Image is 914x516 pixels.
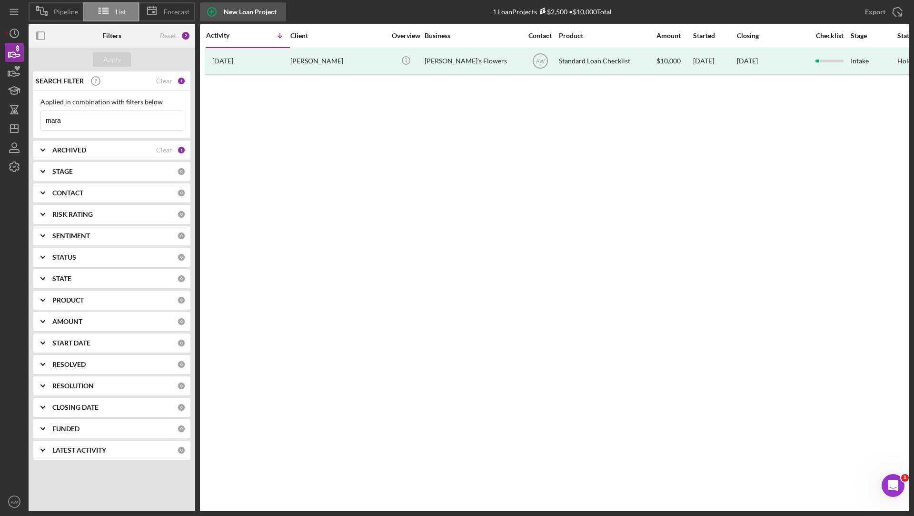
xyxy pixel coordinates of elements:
div: Client [290,32,386,40]
div: Product [559,32,654,40]
b: AMOUNT [52,318,82,325]
div: 0 [177,274,186,283]
b: STATUS [52,253,76,261]
div: Checklist [809,32,850,40]
div: Amount [656,32,692,40]
div: Clear [156,77,172,85]
b: RESOLUTION [52,382,94,390]
div: 1 [177,77,186,85]
time: 2025-05-07 21:46 [212,57,233,65]
div: [PERSON_NAME]'s Flowers [425,49,520,74]
div: $2,500 [537,8,567,16]
div: 0 [177,210,186,219]
div: 0 [177,339,186,347]
span: 1 [901,474,909,482]
div: 0 [177,382,186,390]
div: 1 [177,146,186,154]
div: Overview [388,32,424,40]
div: 0 [177,167,186,176]
div: [DATE] [737,57,758,65]
div: 0 [177,317,186,326]
b: STAGE [52,168,73,175]
b: LATEST ACTIVITY [52,446,106,454]
div: Export [865,2,885,21]
div: 0 [177,296,186,304]
div: Started [693,32,736,40]
div: Contact [522,32,558,40]
b: CLOSING DATE [52,404,99,411]
div: New Loan Project [224,2,277,21]
b: STATE [52,275,71,283]
text: AW [10,499,18,505]
text: AW [536,58,545,65]
button: New Loan Project [200,2,286,21]
div: 0 [177,425,186,433]
div: 0 [177,446,186,455]
div: Apply [103,52,121,67]
iframe: Intercom live chat [882,474,904,497]
div: Stage [851,32,896,40]
div: 0 [177,232,186,240]
div: 1 Loan Projects • $10,000 Total [493,8,612,16]
div: 0 [177,253,186,262]
button: AW [5,492,24,511]
b: FUNDED [52,425,79,433]
div: Clear [156,146,172,154]
b: CONTACT [52,189,83,197]
div: 0 [177,360,186,369]
span: Forecast [164,8,189,16]
b: START DATE [52,339,90,347]
div: $10,000 [656,49,692,74]
b: PRODUCT [52,296,84,304]
div: Activity [206,31,248,39]
div: Closing [737,32,808,40]
span: Pipeline [54,8,78,16]
div: 2 [181,31,190,40]
div: Reset [160,32,176,40]
div: [PERSON_NAME] [290,49,386,74]
div: [DATE] [693,49,736,74]
b: RESOLVED [52,361,86,368]
b: ARCHIVED [52,146,86,154]
span: List [116,8,126,16]
div: Applied in combination with filters below [40,98,183,106]
div: 0 [177,403,186,412]
b: Filters [102,32,121,40]
b: SENTIMENT [52,232,90,240]
b: RISK RATING [52,211,93,218]
div: Standard Loan Checklist [559,49,654,74]
div: Intake [851,49,896,74]
button: Export [855,2,909,21]
div: 0 [177,189,186,197]
div: Business [425,32,520,40]
button: Apply [93,52,131,67]
b: SEARCH FILTER [36,77,84,85]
